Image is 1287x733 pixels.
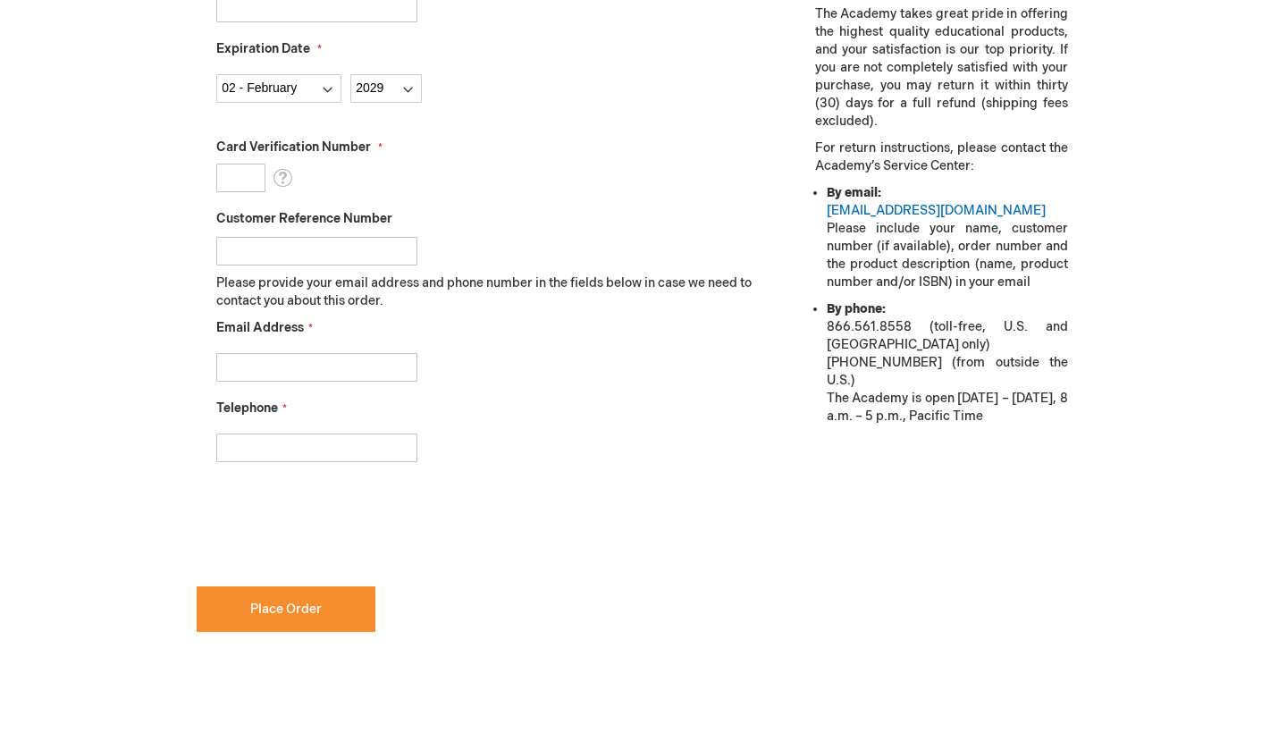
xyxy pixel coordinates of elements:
li: Please include your name, customer number (if available), order number and the product descriptio... [827,184,1068,291]
span: Email Address [216,320,304,335]
strong: By email: [827,185,881,200]
input: Card Verification Number [216,164,265,192]
p: For return instructions, please contact the Academy’s Service Center: [815,139,1068,175]
iframe: reCAPTCHA [197,491,468,560]
p: Please provide your email address and phone number in the fields below in case we need to contact... [216,274,766,310]
strong: By phone: [827,301,886,316]
span: Card Verification Number [216,139,371,155]
span: Place Order [250,602,322,617]
span: Expiration Date [216,41,310,56]
button: Place Order [197,586,375,632]
p: The Academy takes great pride in offering the highest quality educational products, and your sati... [815,5,1068,131]
a: [EMAIL_ADDRESS][DOMAIN_NAME] [827,203,1046,218]
span: Customer Reference Number [216,211,392,226]
li: 866.561.8558 (toll-free, U.S. and [GEOGRAPHIC_DATA] only) [PHONE_NUMBER] (from outside the U.S.) ... [827,300,1068,425]
span: Telephone [216,400,278,416]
